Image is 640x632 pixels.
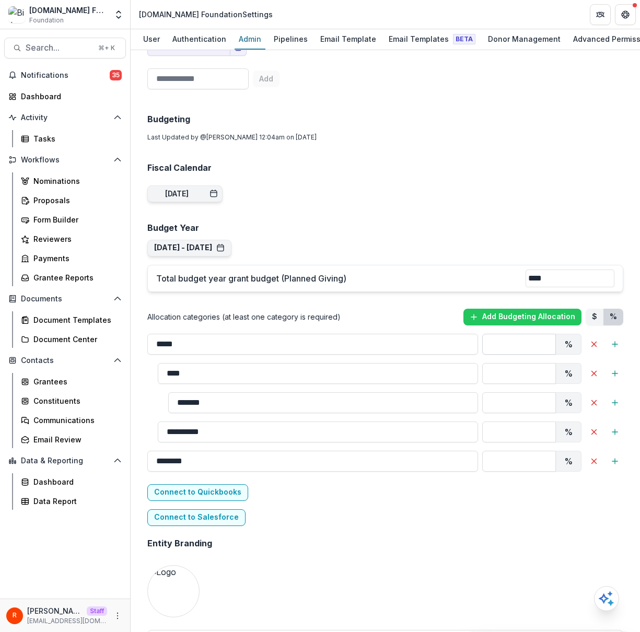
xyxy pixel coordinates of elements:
img: Bill.com Foundation [8,6,25,23]
span: Search... [26,43,92,53]
div: Grantees [33,376,118,387]
div: Email Review [33,434,118,445]
button: Open Contacts [4,352,126,369]
div: Communications [33,415,118,426]
div: [DOMAIN_NAME] Foundation Settings [139,9,273,20]
button: [DATE] - [DATE] [154,243,225,252]
h2: Entity Branding [147,539,212,548]
button: Add Sub-Category [607,336,623,353]
a: Email Review [17,431,126,448]
button: Delete Allocation [586,365,602,382]
a: Payments [17,250,126,267]
div: % [555,422,581,442]
button: Dollars [586,309,603,325]
span: Documents [21,295,109,303]
div: Payments [33,253,118,264]
a: User [139,29,164,50]
p: Staff [87,606,107,616]
input: %Delete AllocationAdd Sub-Category [482,451,556,472]
div: Dashboard [33,476,118,487]
p: [PERSON_NAME] [27,605,83,616]
button: Delete Allocation [586,394,602,411]
span: Contacts [21,356,109,365]
span: Data & Reporting [21,457,109,465]
h2: Fiscal Calendar [147,163,623,173]
div: Email Templates [385,31,480,46]
span: Activity [21,113,109,122]
div: % [555,392,581,413]
input: %Delete AllocationAdd Sub-Category [147,451,478,472]
button: Add Sub-Category [607,424,623,440]
p: Total budget year grant budget (Planned Giving) [156,272,526,285]
div: User [139,31,164,46]
div: Constituents [33,395,118,406]
a: Reviewers [17,230,126,248]
a: Email Templates Beta [385,29,480,50]
a: Email Template [316,29,380,50]
div: Proposals [33,195,118,206]
a: Authentication [168,29,230,50]
button: Add Sub-Category [607,394,623,411]
div: % [555,451,581,472]
div: % [555,363,581,384]
button: Delete Allocation [586,336,602,353]
div: Nominations [33,175,118,186]
button: Connect to Salesforce [147,509,246,526]
input: %Delete AllocationAdd Sub-Category [482,422,556,442]
button: More [111,610,124,622]
a: Data Report [17,493,126,510]
button: Open Documents [4,290,126,307]
div: Document Center [33,334,118,345]
a: Communications [17,412,126,429]
a: Donor Management [484,29,565,50]
input: %Delete AllocationAdd Sub-Category [158,422,478,442]
button: Add Sub-Category [607,365,623,382]
span: Beta [453,34,475,44]
button: Get Help [615,4,636,25]
div: Dashboard [21,91,118,102]
p: Last Updated by @ [PERSON_NAME] 12:04am on [DATE] [147,133,623,142]
div: Form Builder [33,214,118,225]
input: %Delete AllocationAdd Sub-Category [482,392,556,413]
button: Open Workflows [4,151,126,168]
div: Donor Management [484,31,565,46]
div: Admin [235,31,265,46]
h2: Budgeting [147,114,623,124]
div: Raj [13,612,17,619]
a: Grantee Reports [17,269,126,286]
a: Dashboard [17,473,126,490]
button: Open Activity [4,109,126,126]
a: Pipelines [270,29,312,50]
nav: breadcrumb [135,7,277,22]
a: Form Builder [17,211,126,228]
span: 35 [110,70,122,80]
div: Grantee Reports [33,272,118,283]
a: Document Templates [17,311,126,329]
input: %Delete AllocationAdd Sub-Category [482,334,556,355]
button: Open Data & Reporting [4,452,126,469]
div: ⌘ + K [96,42,117,54]
div: Pipelines [270,31,312,46]
button: Add Sub-Category [607,453,623,470]
button: Partners [590,4,611,25]
button: Open AI Assistant [594,586,619,611]
div: Tasks [33,133,118,144]
input: Total budget year grant budget (Planned Giving) [526,270,614,287]
a: Proposals [17,192,126,209]
input: %Delete AllocationAdd Sub-Category [482,363,556,384]
button: Delete Allocation [586,453,602,470]
button: Add [253,71,280,87]
div: [DATE] [165,190,189,198]
div: % [555,334,581,355]
button: Search... [4,38,126,58]
div: Authentication [168,31,230,46]
a: Grantees [17,373,126,390]
div: Data Report [33,496,118,507]
p: [EMAIL_ADDRESS][DOMAIN_NAME] [27,616,107,626]
input: %Delete AllocationAdd Sub-Category [147,334,478,355]
div: [DOMAIN_NAME] Foundation [29,5,107,16]
input: %Delete AllocationAdd Sub-Category [168,392,478,413]
span: Workflows [21,156,109,165]
p: Allocation categories (at least one category is required) [147,311,341,322]
input: %Delete AllocationAdd Sub-Category [158,363,478,384]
